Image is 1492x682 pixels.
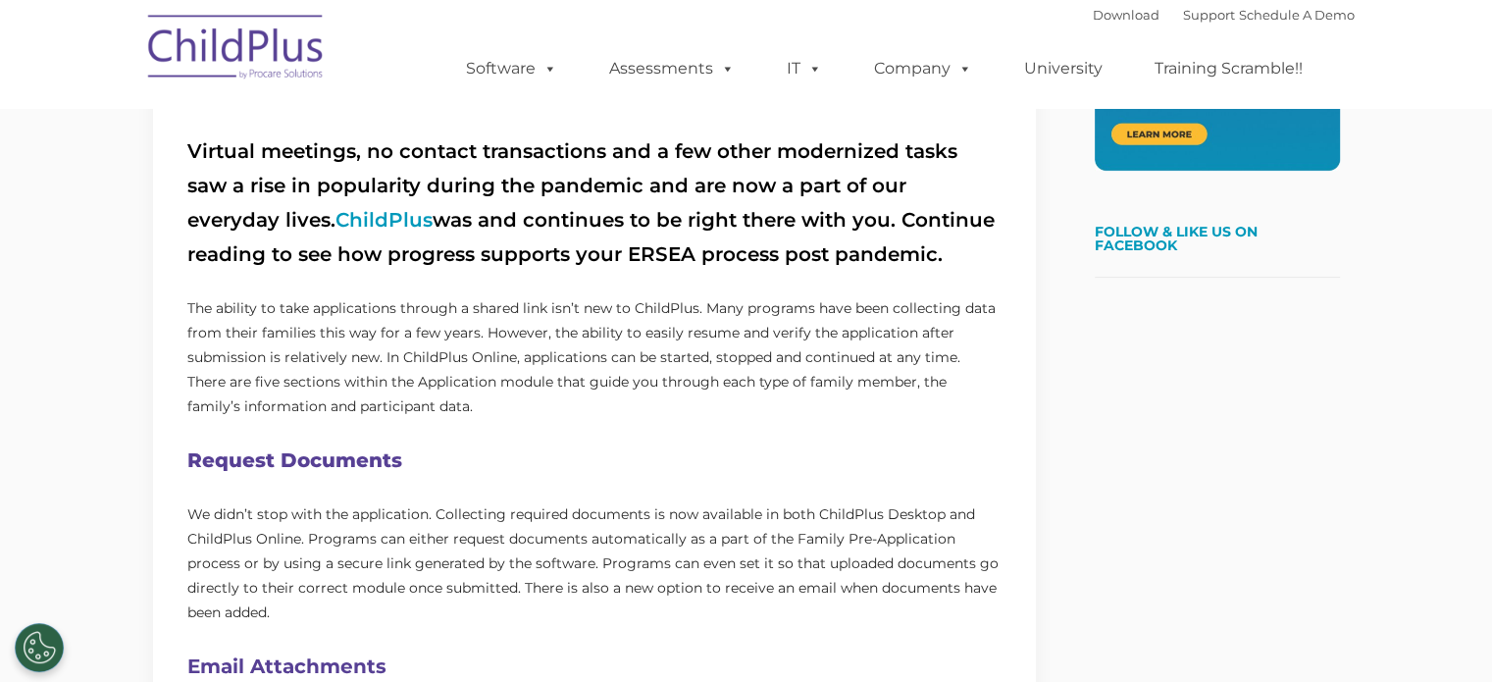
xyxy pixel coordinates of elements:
img: ChildPlus by Procare Solutions [138,1,334,99]
a: Support [1183,7,1235,23]
iframe: Chat Widget [1172,470,1492,682]
a: Schedule A Demo [1239,7,1355,23]
strong: Email Attachments [187,655,386,678]
a: ChildPlus [335,208,433,232]
font: | [1093,7,1355,23]
p: The ability to take applications through a shared link isn’t new to ChildPlus. Many programs have... [187,296,1002,419]
a: Company [854,49,992,88]
a: Training Scramble!! [1135,49,1322,88]
p: We didn’t stop with the application. Collecting required documents is now available in both Child... [187,502,1002,625]
a: Follow & Like Us on Facebook [1095,223,1258,254]
a: University [1004,49,1122,88]
a: Download [1093,7,1159,23]
a: Software [446,49,577,88]
h2: Request Documents [187,444,1002,478]
a: IT [767,49,842,88]
a: Assessments [590,49,754,88]
h2: Virtual meetings, no contact transactions and a few other modernized tasks saw a rise in populari... [187,134,1002,272]
button: Cookies Settings [15,623,64,672]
